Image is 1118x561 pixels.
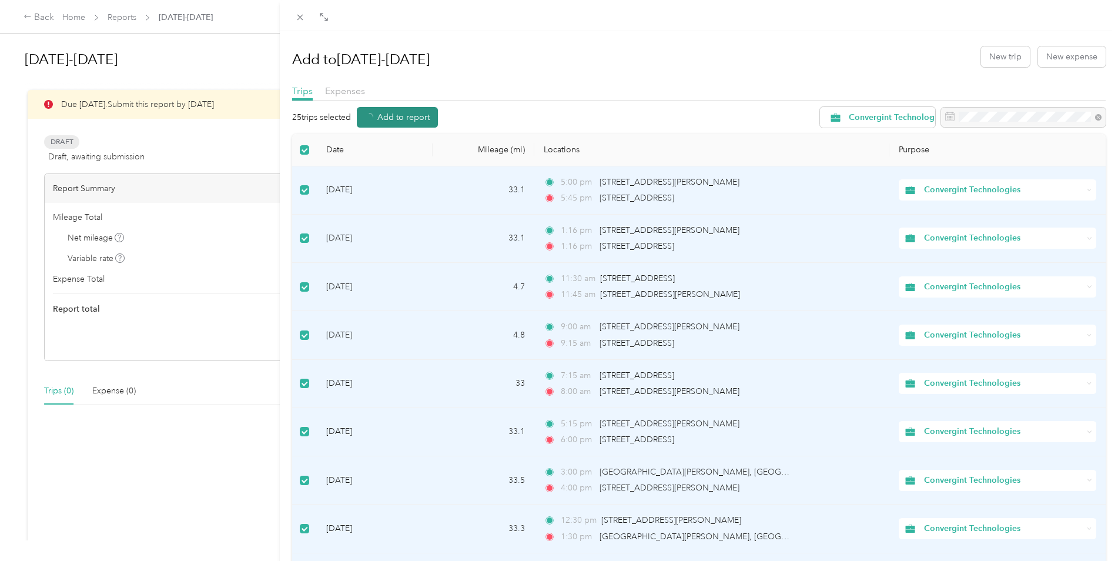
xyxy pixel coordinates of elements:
td: [DATE] [317,215,433,263]
span: [STREET_ADDRESS] [600,338,674,348]
button: Add to report [357,107,438,128]
td: 4.8 [433,311,534,359]
td: 4.7 [433,263,534,311]
th: Locations [534,134,889,166]
th: Date [317,134,433,166]
span: Convergint Technologies [924,377,1083,390]
td: 33 [433,360,534,408]
span: [STREET_ADDRESS] [600,370,674,380]
span: Convergint Technologies [924,232,1083,245]
td: [DATE] [317,408,433,456]
span: 1:16 pm [561,240,594,253]
span: 5:00 pm [561,176,594,189]
span: 9:15 am [561,337,594,350]
td: 33.1 [433,166,534,215]
span: 5:45 pm [561,192,594,205]
th: Purpose [889,134,1106,166]
td: 33.1 [433,408,534,456]
span: 3:00 pm [561,466,594,479]
td: [DATE] [317,360,433,408]
span: [STREET_ADDRESS] [600,273,675,283]
span: [GEOGRAPHIC_DATA][PERSON_NAME], [GEOGRAPHIC_DATA] [600,467,839,477]
td: [DATE] [317,456,433,505]
span: [STREET_ADDRESS][PERSON_NAME] [600,225,739,235]
span: [STREET_ADDRESS][PERSON_NAME] [600,177,739,187]
button: New expense [1038,46,1106,67]
span: Convergint Technologies [924,329,1083,342]
span: Convergint Technologies [924,280,1083,293]
span: 11:30 am [561,272,595,285]
span: 5:15 pm [561,418,594,430]
span: Trips [292,85,313,96]
span: 12:30 pm [561,514,597,527]
span: 1:30 pm [561,530,594,543]
button: New trip [981,46,1030,67]
span: Convergint Technologies [849,113,945,122]
span: 8:00 am [561,385,594,398]
span: [STREET_ADDRESS][PERSON_NAME] [600,386,739,396]
iframe: Everlance-gr Chat Button Frame [1052,495,1118,561]
span: [STREET_ADDRESS][PERSON_NAME] [600,289,740,299]
span: Expenses [325,85,365,96]
span: Convergint Technologies [924,425,1083,438]
span: Convergint Technologies [924,522,1083,535]
span: 6:00 pm [561,433,594,446]
span: [STREET_ADDRESS][PERSON_NAME] [600,483,739,493]
td: [DATE] [317,263,433,311]
span: 9:00 am [561,320,594,333]
th: Mileage (mi) [433,134,534,166]
span: [STREET_ADDRESS] [600,193,674,203]
p: 25 trips selected [292,111,351,123]
span: Convergint Technologies [924,183,1083,196]
span: [STREET_ADDRESS][PERSON_NAME] [600,322,739,332]
td: 33.5 [433,456,534,505]
span: [GEOGRAPHIC_DATA][PERSON_NAME], [GEOGRAPHIC_DATA] [600,532,839,542]
span: 1:16 pm [561,224,594,237]
td: 33.1 [433,215,534,263]
span: [STREET_ADDRESS][PERSON_NAME] [601,515,741,525]
span: [STREET_ADDRESS] [600,241,674,251]
span: Convergint Technologies [924,474,1083,487]
span: 4:00 pm [561,482,594,495]
span: [STREET_ADDRESS] [600,435,674,445]
td: [DATE] [317,166,433,215]
span: 7:15 am [561,369,594,382]
h1: Add to [DATE]-[DATE] [292,45,430,74]
td: [DATE] [317,505,433,553]
td: [DATE] [317,311,433,359]
span: 11:45 am [561,288,595,301]
td: 33.3 [433,505,534,553]
span: [STREET_ADDRESS][PERSON_NAME] [600,419,739,429]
